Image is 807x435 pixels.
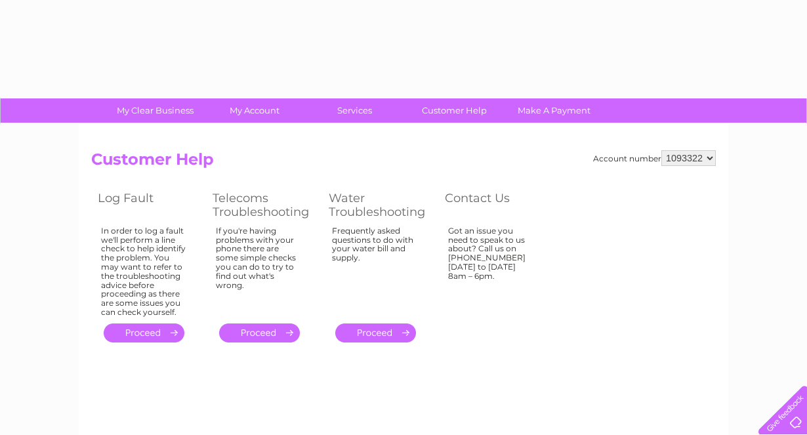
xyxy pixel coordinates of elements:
[400,98,508,123] a: Customer Help
[448,226,533,312] div: Got an issue you need to speak to us about? Call us on [PHONE_NUMBER] [DATE] to [DATE] 8am – 6pm.
[593,150,716,166] div: Account number
[500,98,608,123] a: Make A Payment
[300,98,409,123] a: Services
[332,226,419,312] div: Frequently asked questions to do with your water bill and supply.
[216,226,302,312] div: If you're having problems with your phone there are some simple checks you can do to try to find ...
[438,188,553,222] th: Contact Us
[91,150,716,175] h2: Customer Help
[91,188,206,222] th: Log Fault
[104,323,184,342] a: .
[206,188,322,222] th: Telecoms Troubleshooting
[322,188,438,222] th: Water Troubleshooting
[101,98,209,123] a: My Clear Business
[101,226,186,317] div: In order to log a fault we'll perform a line check to help identify the problem. You may want to ...
[335,323,416,342] a: .
[201,98,309,123] a: My Account
[219,323,300,342] a: .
